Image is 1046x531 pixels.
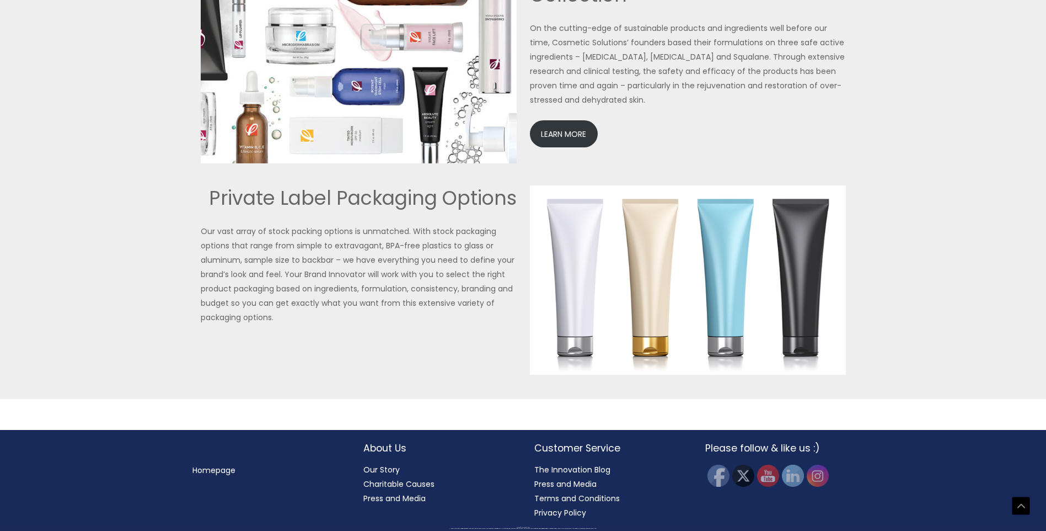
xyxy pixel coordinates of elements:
a: Our Story [363,464,400,475]
a: Charitable Causes [363,479,435,490]
nav: Menu [192,463,341,477]
img: Facebook [707,465,729,487]
a: Privacy Policy [534,507,586,518]
h2: About Us [363,441,512,455]
div: All material on this Website, including design, text, images, logos and sounds, are owned by Cosm... [19,528,1027,529]
nav: Customer Service [534,463,683,520]
h2: Customer Service [534,441,683,455]
a: Homepage [192,465,235,476]
a: Press and Media [534,479,597,490]
h2: Private Label Packaging Options [201,185,517,211]
img: Twitter [732,465,754,487]
a: LEARN MORE [530,120,598,147]
a: The Innovation Blog [534,464,610,475]
h2: Please follow & like us :) [705,441,854,455]
a: Terms and Conditions [534,493,620,504]
div: Copyright © 2025 [19,527,1027,528]
img: Private Label Packaging Options Image featuring some skin care packaging tubes of assorted colors [530,185,846,375]
p: On the cutting-edge of sustainable products and ingredients well before our time, Cosmetic Soluti... [530,21,846,107]
a: Press and Media [363,493,426,504]
p: Our vast array of stock packing options is unmatched. With stock packaging options that range fro... [201,224,517,325]
nav: About Us [363,463,512,506]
